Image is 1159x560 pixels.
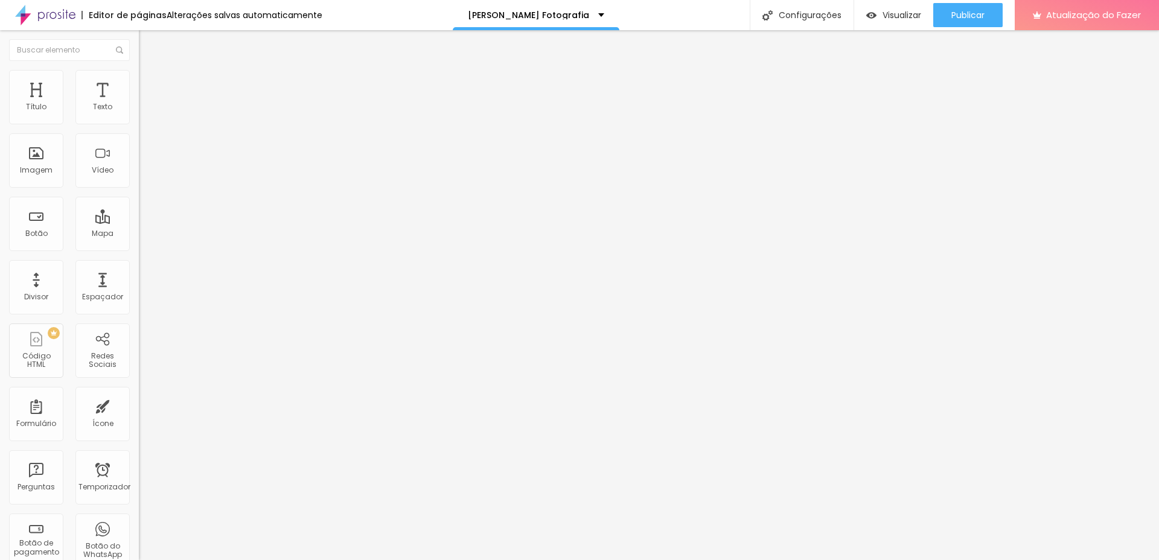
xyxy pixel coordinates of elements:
[883,9,921,21] font: Visualizar
[951,9,985,21] font: Publicar
[26,101,46,112] font: Título
[116,46,123,54] img: Ícone
[92,418,113,428] font: Ícone
[92,228,113,238] font: Mapa
[82,291,123,302] font: Espaçador
[89,351,117,369] font: Redes Sociais
[93,101,112,112] font: Texto
[92,165,113,175] font: Vídeo
[779,9,841,21] font: Configurações
[24,291,48,302] font: Divisor
[22,351,51,369] font: Código HTML
[25,228,48,238] font: Botão
[854,3,933,27] button: Visualizar
[16,418,56,428] font: Formulário
[866,10,876,21] img: view-1.svg
[167,9,322,21] font: Alterações salvas automaticamente
[78,482,130,492] font: Temporizador
[468,9,589,21] font: [PERSON_NAME] Fotografia
[20,165,53,175] font: Imagem
[933,3,1003,27] button: Publicar
[83,541,122,559] font: Botão do WhatsApp
[18,482,55,492] font: Perguntas
[762,10,773,21] img: Ícone
[9,39,130,61] input: Buscar elemento
[1046,8,1141,21] font: Atualização do Fazer
[14,538,59,556] font: Botão de pagamento
[89,9,167,21] font: Editor de páginas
